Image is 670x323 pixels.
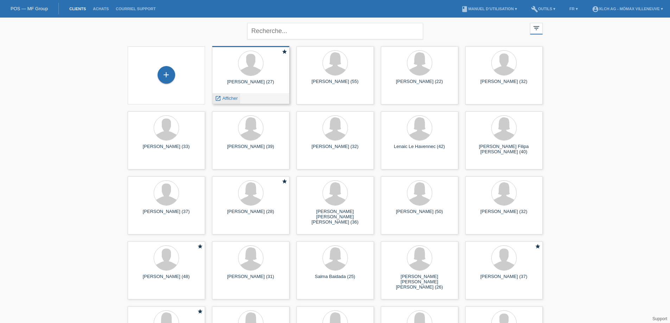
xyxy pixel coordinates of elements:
[222,96,238,101] span: Afficher
[11,6,48,11] a: POS — MF Group
[247,23,423,39] input: Recherche...
[592,6,599,13] i: account_circle
[215,96,238,101] a: launch Afficher
[218,79,284,90] div: [PERSON_NAME] (27)
[158,69,175,81] div: Enregistrer le client
[387,274,453,286] div: [PERSON_NAME] [PERSON_NAME] [PERSON_NAME] (26)
[387,209,453,220] div: [PERSON_NAME] (50)
[471,209,537,220] div: [PERSON_NAME] (32)
[197,244,203,249] i: star
[535,244,541,249] i: star
[532,24,540,32] i: filter_list
[133,144,199,155] div: [PERSON_NAME] (33)
[133,209,199,220] div: [PERSON_NAME] (37)
[282,179,287,184] i: star
[471,274,537,285] div: [PERSON_NAME] (37)
[471,79,537,90] div: [PERSON_NAME] (32)
[528,7,559,11] a: buildOutils ▾
[89,7,112,11] a: Achats
[218,274,284,285] div: [PERSON_NAME] (31)
[531,6,538,13] i: build
[302,79,368,90] div: [PERSON_NAME] (55)
[133,274,199,285] div: [PERSON_NAME] (48)
[302,144,368,155] div: [PERSON_NAME] (32)
[471,144,537,155] div: [PERSON_NAME] Filipa [PERSON_NAME] (40)
[218,209,284,220] div: [PERSON_NAME] (28)
[302,274,368,285] div: Salma Baidada (25)
[282,49,287,54] i: star
[387,79,453,90] div: [PERSON_NAME] (22)
[387,144,453,155] div: Lenaic Le Havennec (42)
[458,7,520,11] a: bookManuel d’utilisation ▾
[197,309,203,314] i: star
[215,95,221,102] i: launch
[566,7,581,11] a: FR ▾
[588,7,666,11] a: account_circleXLCH AG - Mömax Villeneuve ▾
[461,6,468,13] i: book
[66,7,89,11] a: Clients
[652,316,667,321] a: Support
[112,7,159,11] a: Courriel Support
[218,144,284,155] div: [PERSON_NAME] (39)
[302,209,368,221] div: [PERSON_NAME] [PERSON_NAME] [PERSON_NAME] (36)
